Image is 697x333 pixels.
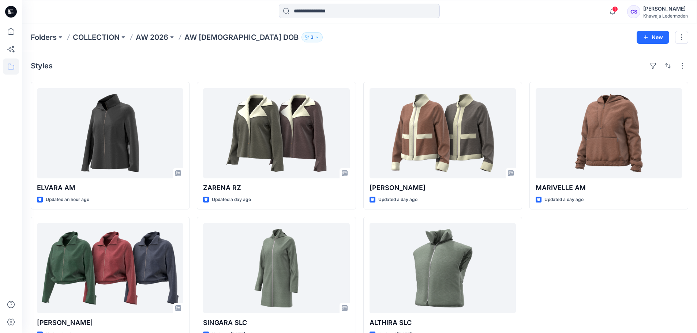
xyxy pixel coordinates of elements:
[370,318,516,328] p: ALTHIRA SLC
[627,5,640,18] div: CS
[37,183,183,193] p: ELVARA AM
[370,223,516,313] a: ALTHIRA SLC
[536,88,682,178] a: MARIVELLE AM
[203,318,349,328] p: SINGARA SLC
[612,6,618,12] span: 1
[370,183,516,193] p: [PERSON_NAME]
[31,32,57,42] a: Folders
[536,183,682,193] p: MARIVELLE AM
[203,223,349,313] a: SINGARA SLC
[311,33,314,41] p: 3
[73,32,120,42] a: COLLECTION
[203,183,349,193] p: ZARENA RZ
[203,88,349,178] a: ZARENA RZ
[301,32,323,42] button: 3
[46,196,89,204] p: Updated an hour ago
[37,88,183,178] a: ELVARA AM
[643,4,688,13] div: [PERSON_NAME]
[37,318,183,328] p: [PERSON_NAME]
[370,88,516,178] a: LIZ RZ
[136,32,168,42] a: AW 2026
[637,31,669,44] button: New
[378,196,417,204] p: Updated a day ago
[544,196,584,204] p: Updated a day ago
[184,32,299,42] p: AW [DEMOGRAPHIC_DATA] DOB
[31,61,53,70] h4: Styles
[212,196,251,204] p: Updated a day ago
[643,13,688,19] div: Khawaja Ledermoden
[37,223,183,313] a: LORAYA RZ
